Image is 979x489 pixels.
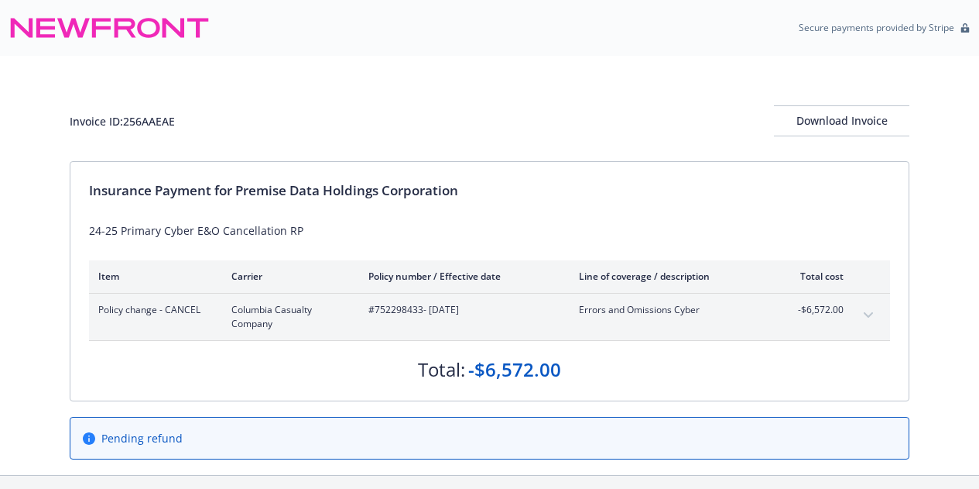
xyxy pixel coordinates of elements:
div: Item [98,270,207,283]
div: Policy change - CANCELColumbia Casualty Company#752298433- [DATE]Errors and Omissions Cyber-$6,57... [89,294,890,340]
div: 24-25 Primary Cyber E&O Cancellation RP [89,222,890,239]
button: expand content [856,303,881,328]
span: Pending refund [101,430,183,446]
div: Invoice ID: 256AAEAE [70,113,175,129]
div: -$6,572.00 [468,356,561,383]
p: Secure payments provided by Stripe [799,21,954,34]
span: Policy change - CANCEL [98,303,207,317]
button: Download Invoice [774,105,909,136]
span: Columbia Casualty Company [231,303,344,331]
span: Errors and Omissions Cyber [579,303,761,317]
div: Download Invoice [774,106,909,136]
div: Total cost [786,270,844,283]
div: Insurance Payment for Premise Data Holdings Corporation [89,181,890,201]
span: #752298433 - [DATE] [368,303,554,317]
div: Line of coverage / description [579,270,761,283]
div: Policy number / Effective date [368,270,554,283]
span: -$6,572.00 [786,303,844,317]
div: Carrier [231,270,344,283]
div: Total: [418,356,465,383]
